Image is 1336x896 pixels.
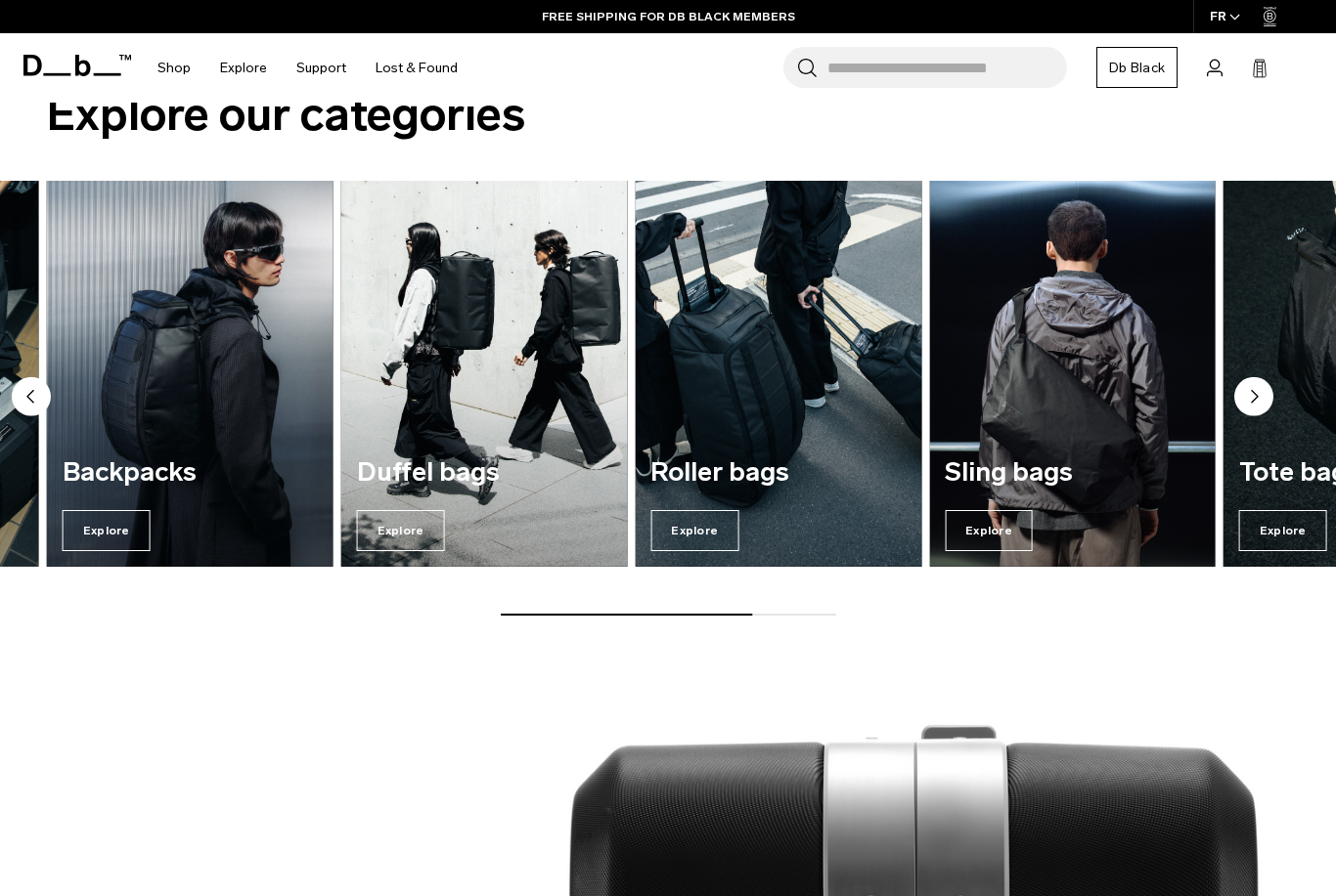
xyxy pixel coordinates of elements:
[650,458,906,488] h3: Roller bags
[341,181,628,567] a: Duffel bags Explore
[542,8,795,25] a: FREE SHIPPING FOR DB BLACK MEMBERS
[635,181,921,567] a: Roller bags Explore
[945,458,1200,488] h3: Sling bags
[376,33,458,103] a: Lost & Found
[63,458,318,488] h3: Backpacks
[63,510,151,551] span: Explore
[357,458,612,488] h3: Duffel bags
[220,33,267,103] a: Explore
[1239,510,1327,551] span: Explore
[1234,376,1273,419] button: Next slide
[143,33,472,103] nav: Main Navigation
[341,181,628,567] div: 4 / 7
[929,181,1216,567] a: Sling bags Explore
[357,510,445,551] span: Explore
[12,376,51,419] button: Previous slide
[296,33,346,103] a: Support
[650,510,738,551] span: Explore
[157,33,191,103] a: Shop
[47,80,1289,149] h2: Explore our categories
[47,181,334,567] div: 3 / 7
[635,181,921,567] div: 5 / 7
[47,181,334,567] a: Backpacks Explore
[945,510,1033,551] span: Explore
[1096,47,1178,88] a: Db Black
[929,181,1216,567] div: 6 / 7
